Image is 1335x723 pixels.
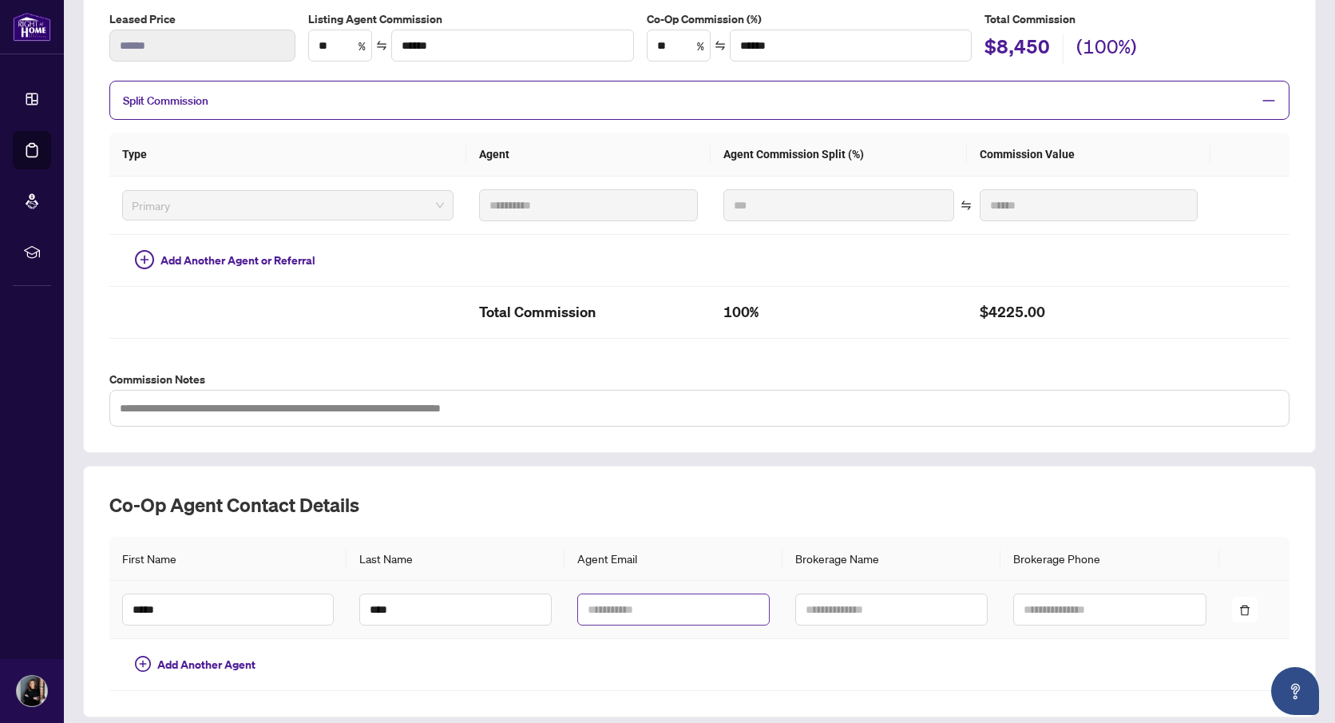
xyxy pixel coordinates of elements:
button: Open asap [1271,667,1319,715]
th: Commission Value [967,133,1210,177]
th: Agent Email [565,537,782,581]
span: Primary [132,193,444,217]
th: Brokerage Name [782,537,1000,581]
th: Type [109,133,466,177]
h2: Co-op Agent Contact Details [109,492,1289,518]
h2: 100% [723,300,954,325]
span: plus-circle [135,250,154,269]
img: logo [13,12,51,42]
label: Co-Op Commission (%) [647,10,973,28]
label: Listing Agent Commission [308,10,634,28]
span: Add Another Agent [157,656,256,673]
span: delete [1239,605,1250,616]
th: Agent Commission Split (%) [711,133,967,177]
th: Agent [466,133,710,177]
label: Leased Price [109,10,295,28]
span: Add Another Agent or Referral [160,252,315,269]
h2: $4225.00 [980,300,1198,325]
th: Last Name [347,537,565,581]
button: Add Another Agent [122,652,268,677]
span: swap [715,40,726,51]
th: Brokerage Phone [1000,537,1218,581]
span: Split Commission [123,93,208,108]
th: First Name [109,537,347,581]
span: plus-circle [135,656,151,672]
div: Split Commission [109,81,1289,120]
h2: $8,450 [984,34,1050,64]
button: Add Another Agent or Referral [122,248,328,273]
span: swap [376,40,387,51]
h5: Total Commission [984,10,1289,28]
img: Profile Icon [17,676,47,706]
span: swap [961,200,972,211]
label: Commission Notes [109,371,1289,388]
span: minus [1262,93,1276,108]
h2: Total Commission [479,300,697,325]
h2: (100%) [1076,34,1137,64]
